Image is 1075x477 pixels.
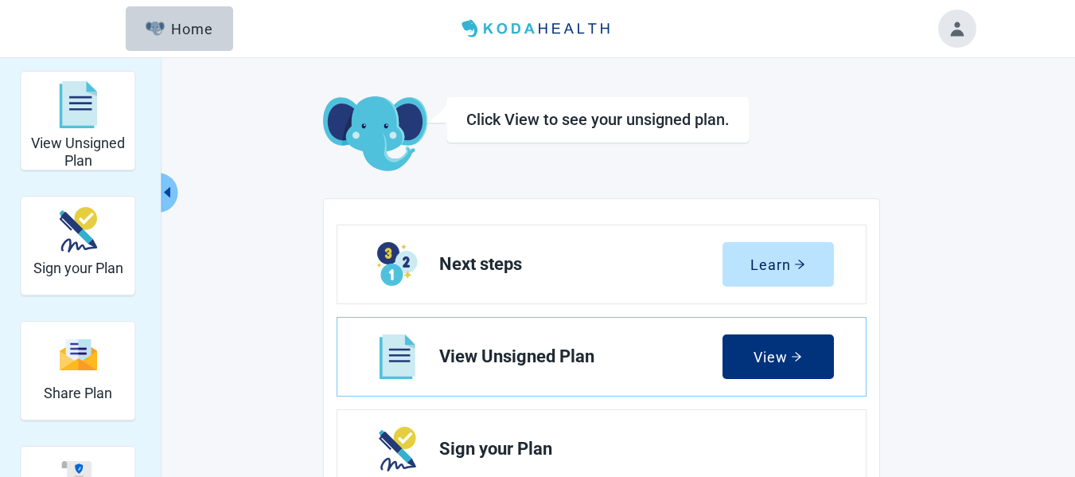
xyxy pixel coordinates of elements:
[146,22,166,36] img: Elephant
[126,6,233,51] button: ElephantHome
[750,256,805,272] div: Learn
[21,321,136,420] div: Share Plan
[28,135,129,169] h2: View Unsigned Plan
[33,260,123,277] h2: Sign your Plan
[439,440,821,459] span: Sign your Plan
[723,242,834,287] button: Learnarrow-right
[59,207,97,252] img: make_plan_official-CpYJDfBD.svg
[59,81,97,129] img: svg%3e
[439,255,723,274] span: Next steps
[158,173,178,213] button: Collapse menu
[455,16,619,41] img: Koda Health
[21,196,136,295] div: Sign your Plan
[323,96,427,173] img: Koda Elephant
[337,225,866,303] a: Learn Next steps section
[466,110,730,129] h1: Click View to see your unsigned plan.
[337,318,866,396] a: View View Unsigned Plan section
[723,334,834,379] button: Viewarrow-right
[21,71,136,170] div: View Unsigned Plan
[754,349,802,365] div: View
[146,21,214,37] div: Home
[59,338,97,372] img: svg%3e
[938,10,976,48] button: Toggle account menu
[439,347,723,366] span: View Unsigned Plan
[160,185,175,200] span: caret-left
[44,385,112,402] h2: Share Plan
[794,259,805,270] span: arrow-right
[791,351,802,362] span: arrow-right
